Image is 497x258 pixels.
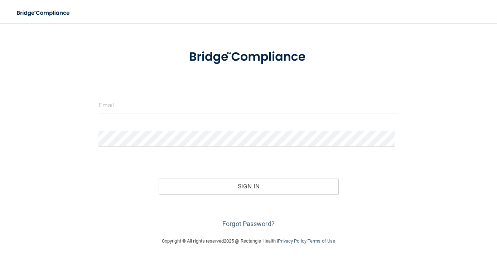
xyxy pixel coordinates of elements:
button: Sign In [159,178,338,194]
a: Forgot Password? [222,220,275,227]
input: Email [98,97,398,113]
a: Terms of Use [308,238,335,244]
img: bridge_compliance_login_screen.278c3ca4.svg [176,41,321,73]
div: Copyright © All rights reserved 2025 @ Rectangle Health | | [118,230,379,253]
a: Privacy Policy [278,238,306,244]
img: bridge_compliance_login_screen.278c3ca4.svg [11,6,77,20]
